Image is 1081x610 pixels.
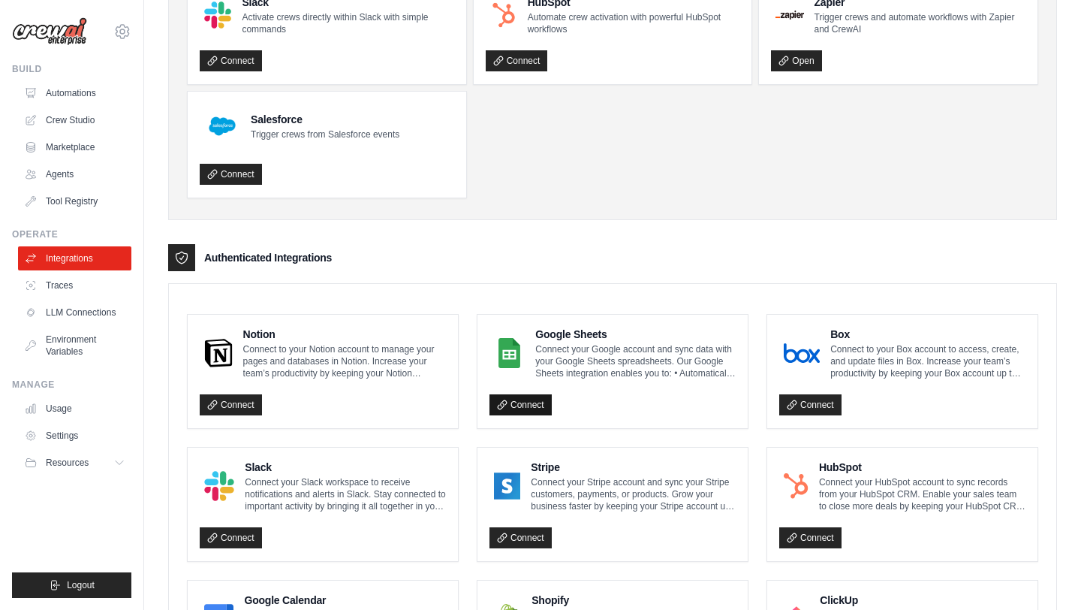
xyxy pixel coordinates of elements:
[531,476,736,512] p: Connect your Stripe account and sync your Stripe customers, payments, or products. Grow your busi...
[12,63,131,75] div: Build
[489,527,552,548] a: Connect
[204,250,332,265] h3: Authenticated Integrations
[245,460,446,475] h4: Slack
[18,81,131,105] a: Automations
[200,164,262,185] a: Connect
[251,112,399,127] h4: Salesforce
[18,162,131,186] a: Agents
[200,394,262,415] a: Connect
[245,476,446,512] p: Connect your Slack workspace to receive notifications and alerts in Slack. Stay connected to impo...
[12,228,131,240] div: Operate
[490,2,517,29] img: HubSpot Logo
[251,128,399,140] p: Trigger crews from Salesforce events
[531,593,736,608] h4: Shopify
[204,471,234,501] img: Slack Logo
[779,394,842,415] a: Connect
[784,338,820,368] img: Box Logo
[494,338,525,368] img: Google Sheets Logo
[18,451,131,475] button: Resources
[18,424,131,448] a: Settings
[771,50,821,71] a: Open
[18,108,131,132] a: Crew Studio
[815,11,1025,35] p: Trigger crews and automate workflows with Zapier and CrewAI
[18,135,131,159] a: Marketplace
[489,394,552,415] a: Connect
[486,50,548,71] a: Connect
[18,246,131,270] a: Integrations
[775,11,803,20] img: Zapier Logo
[200,50,262,71] a: Connect
[1006,538,1081,610] iframe: Chat Widget
[830,343,1025,379] p: Connect to your Box account to access, create, and update files in Box. Increase your team’s prod...
[18,397,131,421] a: Usage
[243,343,446,379] p: Connect to your Notion account to manage your pages and databases in Notion. Increase your team’s...
[531,460,736,475] h4: Stripe
[18,300,131,325] a: LLM Connections
[204,2,231,29] img: Slack Logo
[819,476,1025,512] p: Connect your HubSpot account to sync records from your HubSpot CRM. Enable your sales team to clo...
[46,457,89,469] span: Resources
[242,11,453,35] p: Activate crews directly within Slack with simple commands
[784,471,808,501] img: HubSpot Logo
[535,343,736,379] p: Connect your Google account and sync data with your Google Sheets spreadsheets. Our Google Sheets...
[830,327,1025,342] h4: Box
[12,572,131,598] button: Logout
[244,593,446,608] h4: Google Calendar
[204,108,240,144] img: Salesforce Logo
[779,527,842,548] a: Connect
[12,379,131,391] div: Manage
[528,11,740,35] p: Automate crew activation with powerful HubSpot workflows
[820,593,1025,608] h4: ClickUp
[18,328,131,364] a: Environment Variables
[494,471,520,501] img: Stripe Logo
[12,17,87,46] img: Logo
[243,327,446,342] h4: Notion
[535,327,736,342] h4: Google Sheets
[819,460,1025,475] h4: HubSpot
[67,579,95,591] span: Logout
[204,338,233,368] img: Notion Logo
[18,189,131,213] a: Tool Registry
[200,527,262,548] a: Connect
[18,273,131,297] a: Traces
